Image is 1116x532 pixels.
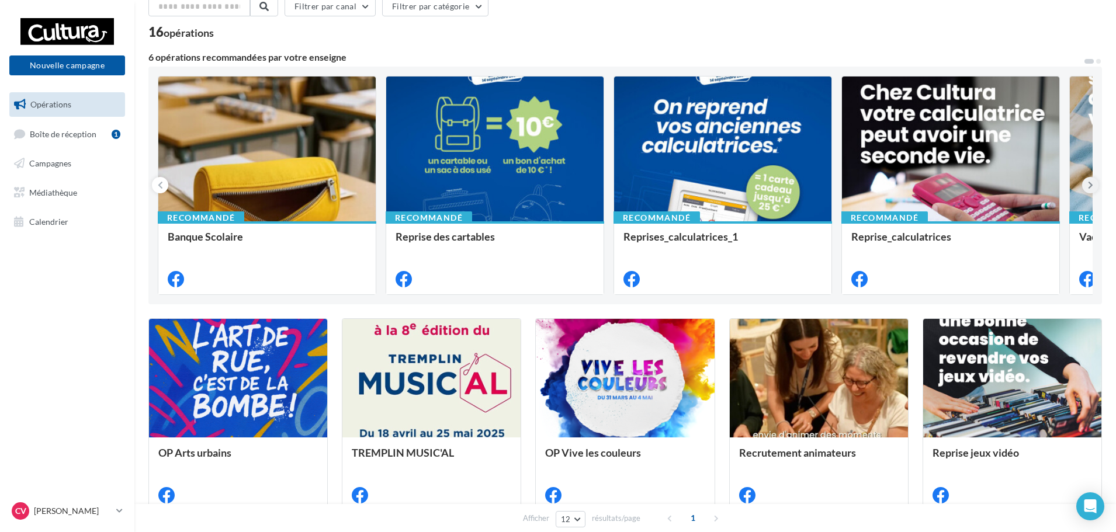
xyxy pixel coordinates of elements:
a: Médiathèque [7,180,127,205]
span: Campagnes [29,158,71,168]
div: Recommandé [841,211,928,224]
a: Campagnes [7,151,127,176]
span: Boîte de réception [30,128,96,138]
div: 6 opérations recommandées par votre enseigne [148,53,1083,62]
button: 12 [556,511,585,527]
div: 1 [112,130,120,139]
span: OP Vive les couleurs [545,446,641,459]
a: CV [PERSON_NAME] [9,500,125,522]
div: Open Intercom Messenger [1076,492,1104,520]
span: 1 [684,509,702,527]
span: 12 [561,514,571,524]
span: Médiathèque [29,187,77,197]
div: Recommandé [158,211,244,224]
button: Nouvelle campagne [9,55,125,75]
span: Recrutement animateurs [739,446,856,459]
span: résultats/page [592,513,640,524]
span: Opérations [30,99,71,109]
span: Afficher [523,513,549,524]
a: Calendrier [7,210,127,234]
span: Reprises_calculatrices_1 [623,230,738,243]
div: Recommandé [614,211,700,224]
a: Boîte de réception1 [7,121,127,147]
p: [PERSON_NAME] [34,505,112,517]
div: Recommandé [386,211,472,224]
span: Banque Scolaire [168,230,243,243]
span: Calendrier [29,216,68,226]
span: Reprise des cartables [396,230,495,243]
span: CV [15,505,26,517]
span: TREMPLIN MUSIC'AL [352,446,454,459]
span: Reprise_calculatrices [851,230,951,243]
div: opérations [164,27,214,38]
a: Opérations [7,92,127,117]
span: OP Arts urbains [158,446,231,459]
span: Reprise jeux vidéo [933,446,1019,459]
div: 16 [148,26,214,39]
